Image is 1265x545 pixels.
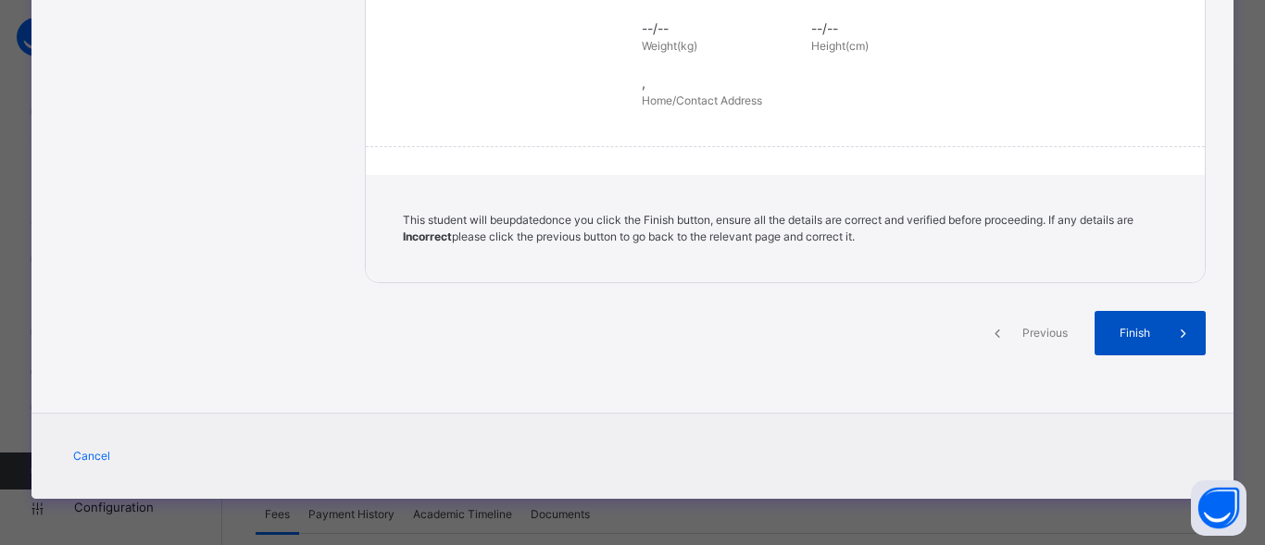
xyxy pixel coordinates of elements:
[1108,325,1161,341] span: Finish
[403,213,1133,243] span: This student will be updated once you click the Finish button, ensure all the details are correct...
[642,73,1177,93] span: ,
[811,39,869,53] span: Height(cm)
[1020,325,1071,341] span: Previous
[403,229,452,243] b: Incorrect
[642,39,697,53] span: Weight(kg)
[642,93,762,107] span: Home/Contact Address
[1191,480,1246,536] button: Open asap
[73,448,110,464] span: Cancel
[811,19,971,38] span: --/--
[642,19,802,38] span: --/--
